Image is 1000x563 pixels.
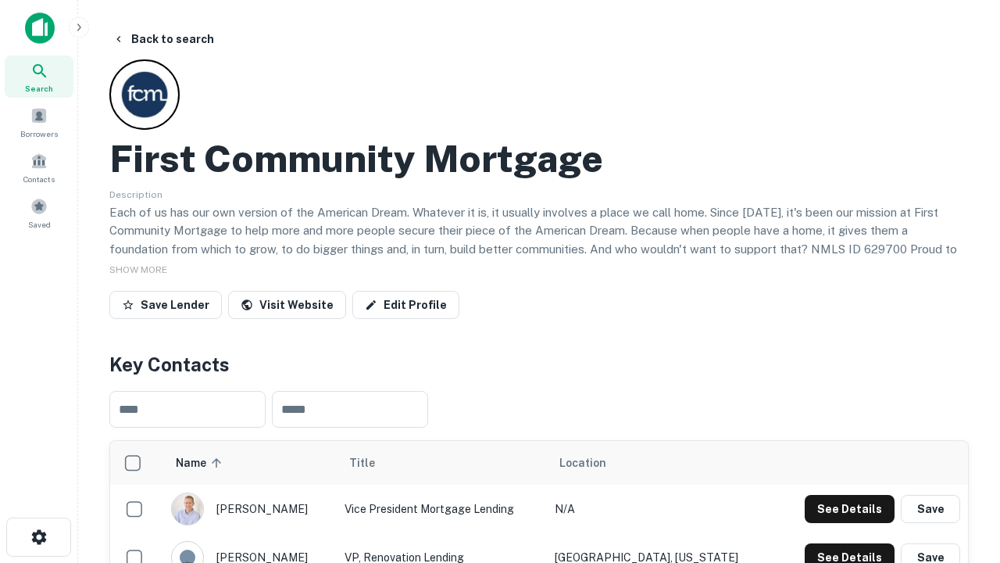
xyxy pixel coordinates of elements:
[5,101,73,143] a: Borrowers
[109,136,603,181] h2: First Community Mortgage
[901,495,960,523] button: Save
[23,173,55,185] span: Contacts
[109,203,969,277] p: Each of us has our own version of the American Dream. Whatever it is, it usually involves a place...
[5,192,73,234] a: Saved
[559,454,606,472] span: Location
[163,441,337,485] th: Name
[5,146,73,188] a: Contacts
[172,493,203,525] img: 1520878720083
[352,291,459,319] a: Edit Profile
[171,493,329,525] div: [PERSON_NAME]
[109,350,969,378] h4: Key Contacts
[176,454,227,472] span: Name
[805,495,895,523] button: See Details
[25,13,55,44] img: capitalize-icon.png
[109,291,222,319] button: Save Lender
[109,264,167,275] span: SHOW MORE
[337,441,547,485] th: Title
[5,56,73,98] a: Search
[106,25,220,53] button: Back to search
[547,485,773,533] td: N/A
[109,189,162,200] span: Description
[337,485,547,533] td: Vice President Mortgage Lending
[20,127,58,140] span: Borrowers
[547,441,773,485] th: Location
[349,454,395,472] span: Title
[25,82,53,95] span: Search
[228,291,346,319] a: Visit Website
[28,218,51,231] span: Saved
[922,388,1000,463] iframe: Chat Widget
